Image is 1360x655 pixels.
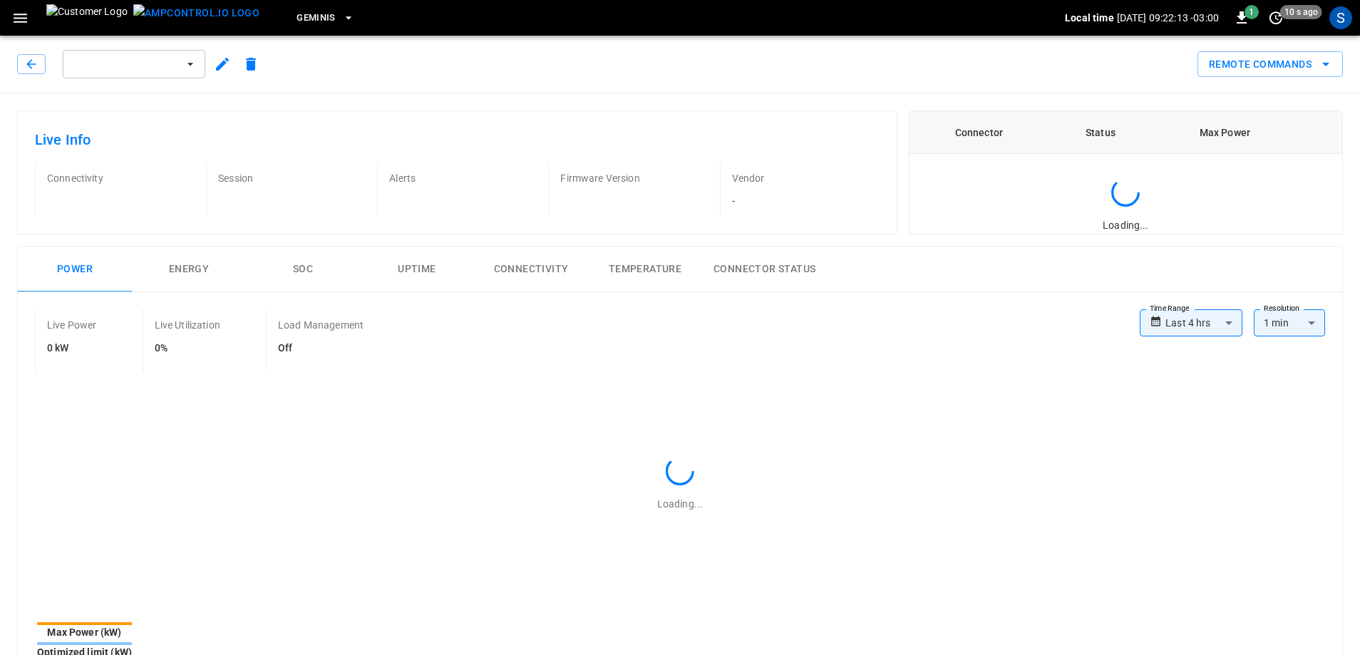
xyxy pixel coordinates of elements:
[474,247,588,292] button: Connectivity
[389,171,537,185] p: Alerts
[1197,51,1343,78] button: Remote Commands
[218,171,366,185] p: Session
[1280,5,1322,19] span: 10 s ago
[1165,309,1242,336] div: Last 4 hrs
[1103,220,1148,231] span: Loading...
[1329,6,1352,29] div: profile-icon
[1264,6,1287,29] button: set refresh interval
[1264,303,1299,314] label: Resolution
[1049,111,1152,154] th: Status
[133,4,259,22] img: ampcontrol.io logo
[1150,303,1190,314] label: Time Range
[47,318,97,332] p: Live Power
[1153,111,1297,154] th: Max Power
[155,341,220,356] h6: 0%
[291,4,360,32] button: Geminis
[1254,309,1325,336] div: 1 min
[35,128,880,151] h6: Live Info
[46,4,128,31] img: Customer Logo
[560,171,708,185] p: Firmware Version
[657,498,703,510] span: Loading...
[1197,51,1343,78] div: remote commands options
[132,247,246,292] button: Energy
[47,171,195,185] p: Connectivity
[246,247,360,292] button: SOC
[1065,11,1114,25] p: Local time
[1245,5,1259,19] span: 1
[702,247,827,292] button: Connector Status
[278,341,364,356] h6: Off
[297,10,336,26] span: Geminis
[18,247,132,292] button: Power
[278,318,364,332] p: Load Management
[732,171,880,185] p: Vendor
[910,111,1049,154] th: Connector
[588,247,702,292] button: Temperature
[37,625,132,639] div: Max Power (kW)
[47,341,97,356] h6: 0 kW
[360,247,474,292] button: Uptime
[1117,11,1219,25] p: [DATE] 09:22:13 -03:00
[732,194,880,208] p: -
[155,318,220,332] p: Live Utilization
[910,111,1342,154] table: connector table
